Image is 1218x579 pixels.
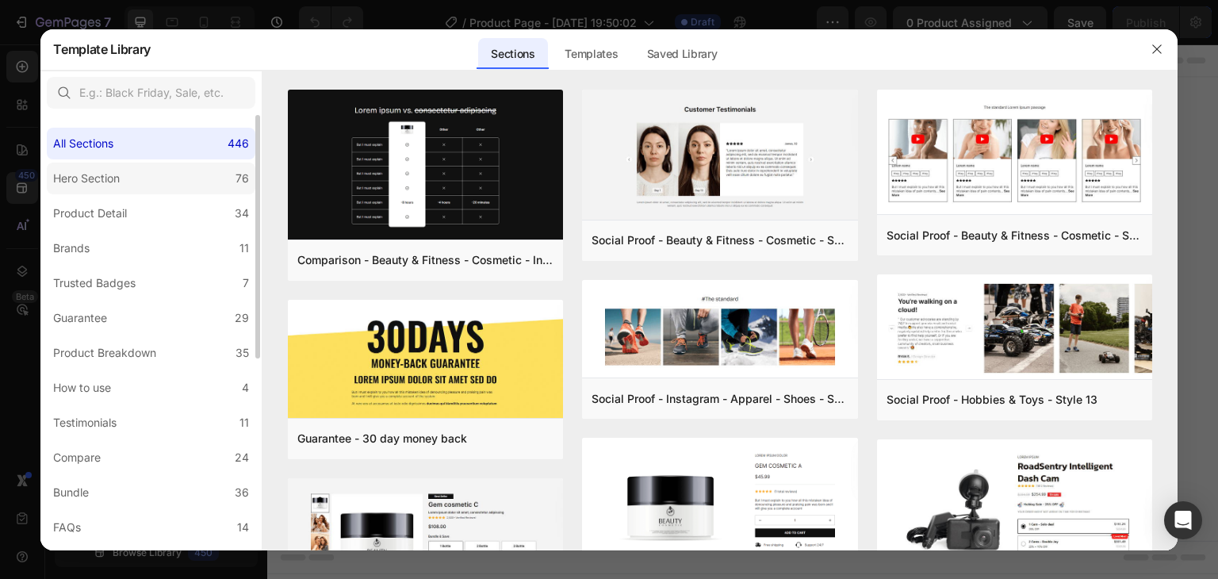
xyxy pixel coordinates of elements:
[478,38,547,70] div: Sections
[53,378,111,397] div: How to use
[1164,501,1202,539] div: Open Intercom Messenger
[53,483,89,502] div: Bundle
[887,390,1097,409] div: Social Proof - Hobbies & Toys - Style 13
[479,304,591,336] button: Add elements
[242,378,249,397] div: 4
[53,309,107,328] div: Guarantee
[236,343,249,362] div: 35
[236,169,249,188] div: 76
[237,518,249,537] div: 14
[239,239,249,258] div: 11
[53,274,136,293] div: Trusted Badges
[361,304,469,336] button: Add sections
[288,90,563,243] img: c19.png
[582,280,857,382] img: sp30.png
[297,251,553,270] div: Comparison - Beauty & Fitness - Cosmetic - Ingredients - Style 19
[592,231,848,250] div: Social Proof - Beauty & Fitness - Cosmetic - Style 16
[53,518,81,537] div: FAQs
[53,204,127,223] div: Product Detail
[877,90,1152,218] img: sp8.png
[552,38,630,70] div: Templates
[592,389,848,408] div: Social Proof - Instagram - Apparel - Shoes - Style 30
[288,300,563,421] img: g30.png
[53,413,117,432] div: Testimonials
[235,309,249,328] div: 29
[582,90,857,223] img: sp16.png
[53,169,120,188] div: Hero Section
[243,274,249,293] div: 7
[53,239,90,258] div: Brands
[228,134,249,153] div: 446
[887,226,1143,245] div: Social Proof - Beauty & Fitness - Cosmetic - Style 8
[235,448,249,467] div: 24
[47,77,255,109] input: E.g.: Black Friday, Sale, etc.
[297,429,467,448] div: Guarantee - 30 day money back
[53,134,113,153] div: All Sections
[634,38,730,70] div: Saved Library
[370,393,583,405] div: Start with Generating from URL or image
[380,272,572,291] div: Start with Sections from sidebar
[53,343,156,362] div: Product Breakdown
[53,29,151,70] h2: Template Library
[239,413,249,432] div: 11
[877,274,1152,382] img: sp13.png
[53,448,101,467] div: Compare
[235,483,249,502] div: 36
[235,204,249,223] div: 34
